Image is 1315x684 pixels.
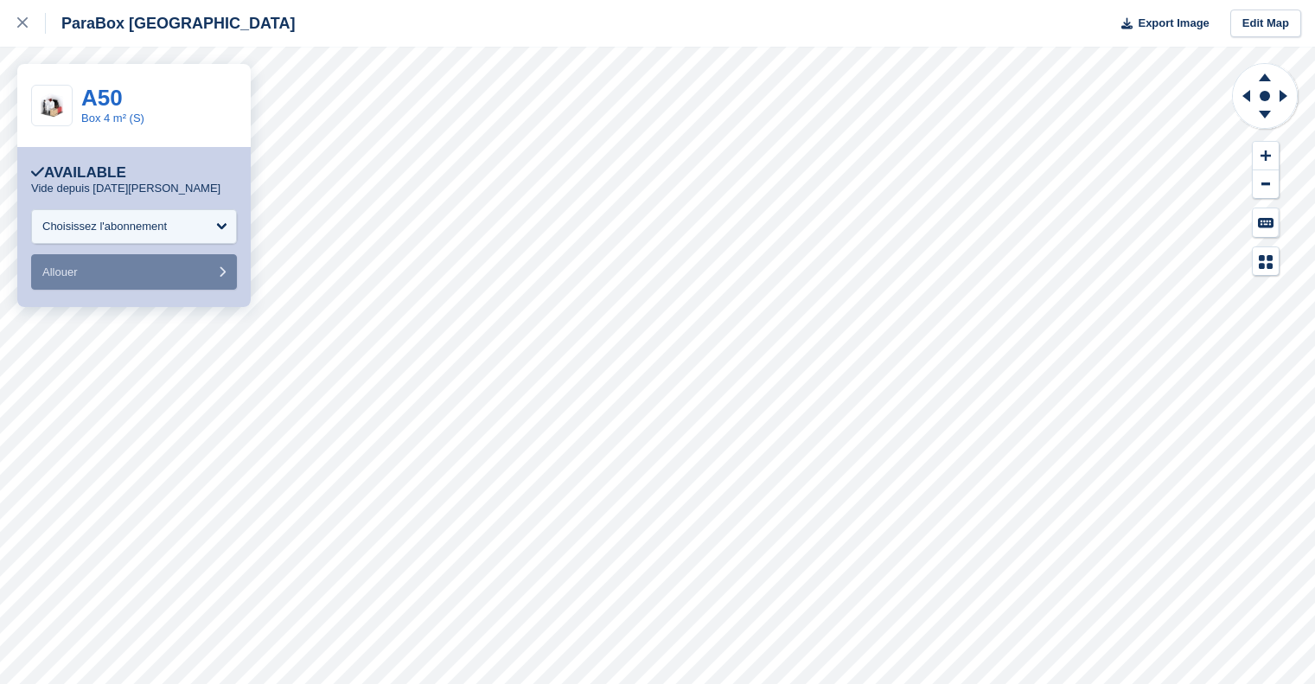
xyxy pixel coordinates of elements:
p: Vide depuis [DATE][PERSON_NAME] [31,182,220,195]
a: A50 [81,85,123,111]
a: Box 4 m² (S) [81,112,144,125]
div: Available [31,164,126,182]
a: Edit Map [1230,10,1301,38]
div: Choisissez l'abonnement [42,218,167,235]
button: Zoom Out [1253,170,1279,199]
img: box%20S%204mq.png [32,86,72,125]
button: Map Legend [1253,247,1279,276]
button: Allouer [31,254,237,290]
span: Allouer [42,265,77,278]
button: Export Image [1111,10,1210,38]
button: Zoom In [1253,142,1279,170]
span: Export Image [1138,15,1209,32]
button: Keyboard Shortcuts [1253,208,1279,237]
div: ParaBox [GEOGRAPHIC_DATA] [46,13,295,34]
